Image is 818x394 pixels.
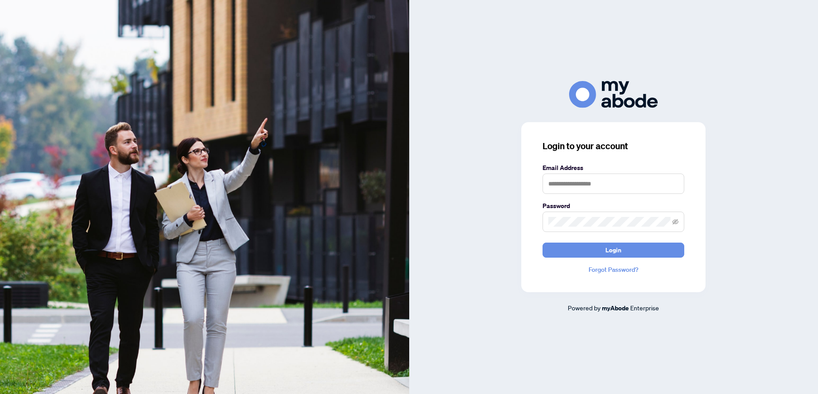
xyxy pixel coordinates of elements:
button: Login [543,243,684,258]
span: Enterprise [630,304,659,312]
a: Forgot Password? [543,265,684,274]
span: Login [605,243,621,257]
img: ma-logo [569,81,658,108]
label: Password [543,201,684,211]
h3: Login to your account [543,140,684,152]
a: myAbode [602,303,629,313]
label: Email Address [543,163,684,173]
span: eye-invisible [672,219,678,225]
span: Powered by [568,304,601,312]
